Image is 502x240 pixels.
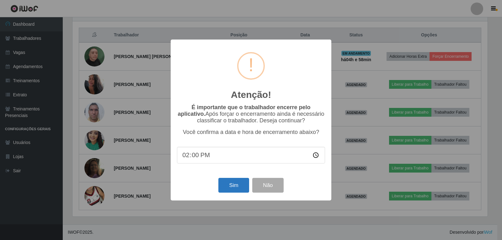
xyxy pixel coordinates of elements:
[178,104,310,117] b: É importante que o trabalhador encerre pelo aplicativo.
[177,104,325,124] p: Após forçar o encerramento ainda é necessário classificar o trabalhador. Deseja continuar?
[218,178,249,193] button: Sim
[231,89,271,100] h2: Atenção!
[177,129,325,136] p: Você confirma a data e hora de encerramento abaixo?
[252,178,283,193] button: Não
